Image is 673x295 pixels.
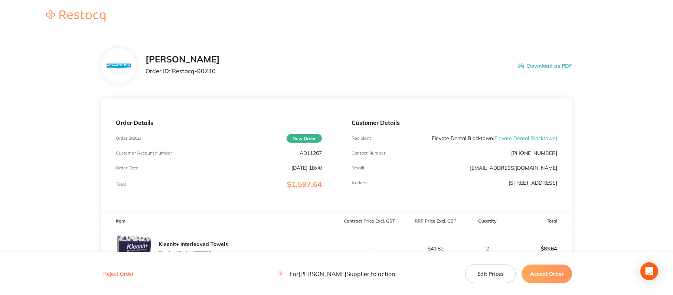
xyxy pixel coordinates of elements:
[469,246,506,252] p: 2
[432,135,557,141] p: Elevate Dental Blacktown
[146,68,220,74] p: Order ID: Restocq- 90240
[116,230,153,267] img: OXNpanlieQ
[337,213,403,230] th: Contract Price Excl. GST
[291,165,322,171] p: [DATE] 18:40
[116,150,172,156] p: Customer Account Number
[287,179,322,189] span: $1,597.64
[39,10,113,23] a: Restocq logo
[470,165,557,171] a: [EMAIL_ADDRESS][DOMAIN_NAME]
[352,165,364,171] p: Emaill
[159,250,228,256] p: Product Code: K52886
[493,135,557,142] span: ( Elevate Dental Blacktown )
[116,119,322,126] p: Order Details
[116,182,126,187] p: Total
[337,246,402,252] p: -
[506,213,572,230] th: Total
[511,150,557,156] p: [PHONE_NUMBER]
[300,150,322,156] p: AD11267
[159,241,228,247] a: Kleenit+ Interleaved Towels
[468,213,506,230] th: Quantity
[402,213,468,230] th: RRP Price Excl. GST
[278,270,395,277] p: For [PERSON_NAME] Supplier to action
[287,134,322,143] span: New Order
[506,240,572,257] p: $83.64
[352,136,371,141] p: Recipient
[39,10,113,22] img: Restocq logo
[352,119,558,126] p: Customer Details
[465,264,516,283] button: Edit Prices
[107,64,131,68] img: N3hiYW42Mg
[522,264,572,283] button: Accept Order
[640,262,658,280] div: Open Intercom Messenger
[352,150,385,156] p: Contact Number
[352,180,369,185] p: Address
[403,246,468,252] p: $41.82
[101,213,337,230] th: Item
[509,180,557,186] p: [STREET_ADDRESS]
[518,54,572,77] button: Download as PDF
[116,136,141,141] p: Order Status
[116,165,138,171] p: Order Date
[101,270,136,277] button: Reject Order
[146,54,220,65] h2: [PERSON_NAME]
